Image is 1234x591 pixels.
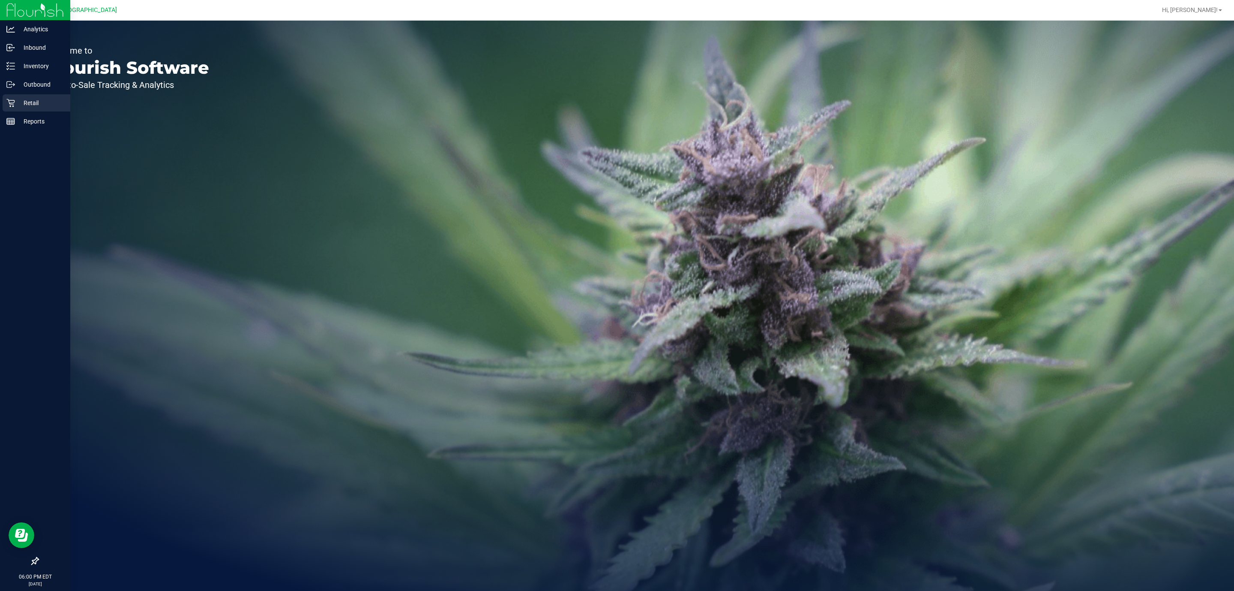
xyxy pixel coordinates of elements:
[15,116,66,127] p: Reports
[15,42,66,53] p: Inbound
[15,24,66,34] p: Analytics
[46,46,209,55] p: Welcome to
[9,522,34,548] iframe: Resource center
[15,98,66,108] p: Retail
[6,43,15,52] inline-svg: Inbound
[6,117,15,126] inline-svg: Reports
[15,61,66,71] p: Inventory
[6,99,15,107] inline-svg: Retail
[6,80,15,89] inline-svg: Outbound
[4,573,66,581] p: 06:00 PM EDT
[6,25,15,33] inline-svg: Analytics
[46,59,209,76] p: Flourish Software
[1162,6,1218,13] span: Hi, [PERSON_NAME]!
[58,6,117,14] span: [GEOGRAPHIC_DATA]
[6,62,15,70] inline-svg: Inventory
[15,79,66,90] p: Outbound
[4,581,66,587] p: [DATE]
[46,81,209,89] p: Seed-to-Sale Tracking & Analytics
